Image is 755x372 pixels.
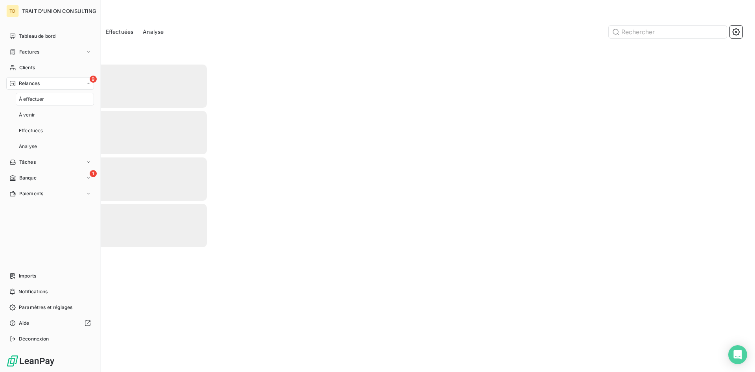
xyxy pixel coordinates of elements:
[6,5,19,17] div: TD
[728,345,747,364] div: Open Intercom Messenger
[143,28,164,36] span: Analyse
[19,335,49,342] span: Déconnexion
[90,76,97,83] span: 9
[19,33,55,40] span: Tableau de bord
[19,96,44,103] span: À effectuer
[22,8,97,14] span: TRAIT D'UNION CONSULTING
[609,26,727,38] input: Rechercher
[19,80,40,87] span: Relances
[19,111,35,118] span: À venir
[19,190,43,197] span: Paiements
[18,288,48,295] span: Notifications
[6,355,55,367] img: Logo LeanPay
[19,174,37,181] span: Banque
[6,317,94,329] a: Aide
[19,320,29,327] span: Aide
[19,143,37,150] span: Analyse
[19,127,43,134] span: Effectuées
[19,272,36,279] span: Imports
[106,28,134,36] span: Effectuées
[90,170,97,177] span: 1
[19,48,39,56] span: Factures
[19,304,72,311] span: Paramètres et réglages
[19,159,36,166] span: Tâches
[19,64,35,71] span: Clients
